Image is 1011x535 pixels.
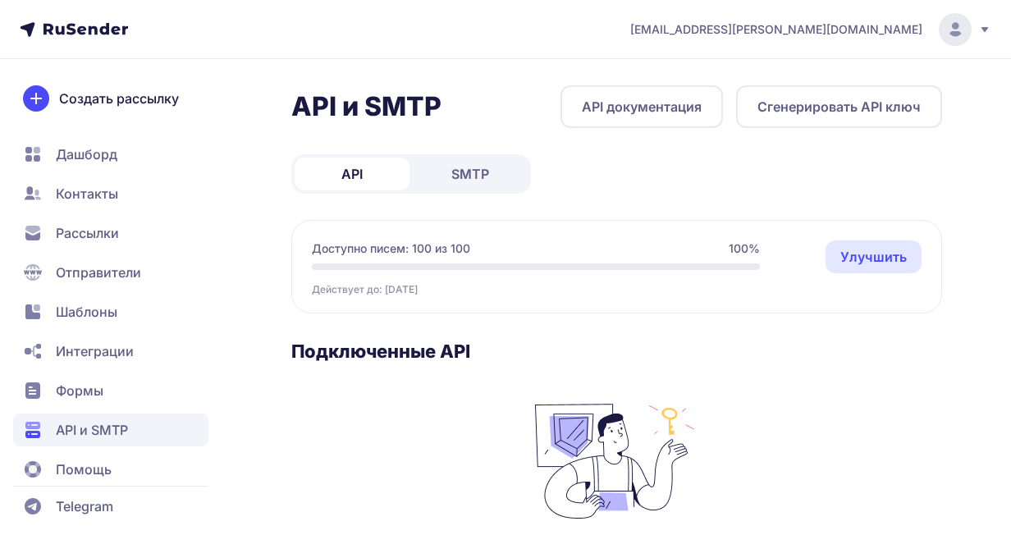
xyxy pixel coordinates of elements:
a: Улучшить [826,240,922,273]
span: [EMAIL_ADDRESS][PERSON_NAME][DOMAIN_NAME] [630,21,922,38]
span: 100% [729,240,760,257]
a: API документация [560,85,723,128]
span: Рассылки [56,223,119,243]
a: Telegram [13,490,208,523]
h3: Подключенные API [291,340,942,363]
span: Формы [56,381,103,400]
span: Контакты [56,184,118,203]
a: API [295,158,409,190]
h2: API и SMTP [291,90,441,123]
span: SMTP [451,164,489,184]
span: Отправители [56,263,141,282]
span: Шаблоны [56,302,117,322]
span: Создать рассылку [59,89,179,108]
span: API и SMTP [56,420,128,440]
a: SMTP [413,158,528,190]
span: Интеграции [56,341,134,361]
span: API [341,164,363,184]
span: Помощь [56,460,112,479]
span: Доступно писем: 100 из 100 [312,240,470,257]
button: Сгенерировать API ключ [736,85,942,128]
span: Дашборд [56,144,117,164]
img: no_photo [535,396,699,519]
span: Telegram [56,496,113,516]
span: Действует до: [DATE] [312,283,418,296]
